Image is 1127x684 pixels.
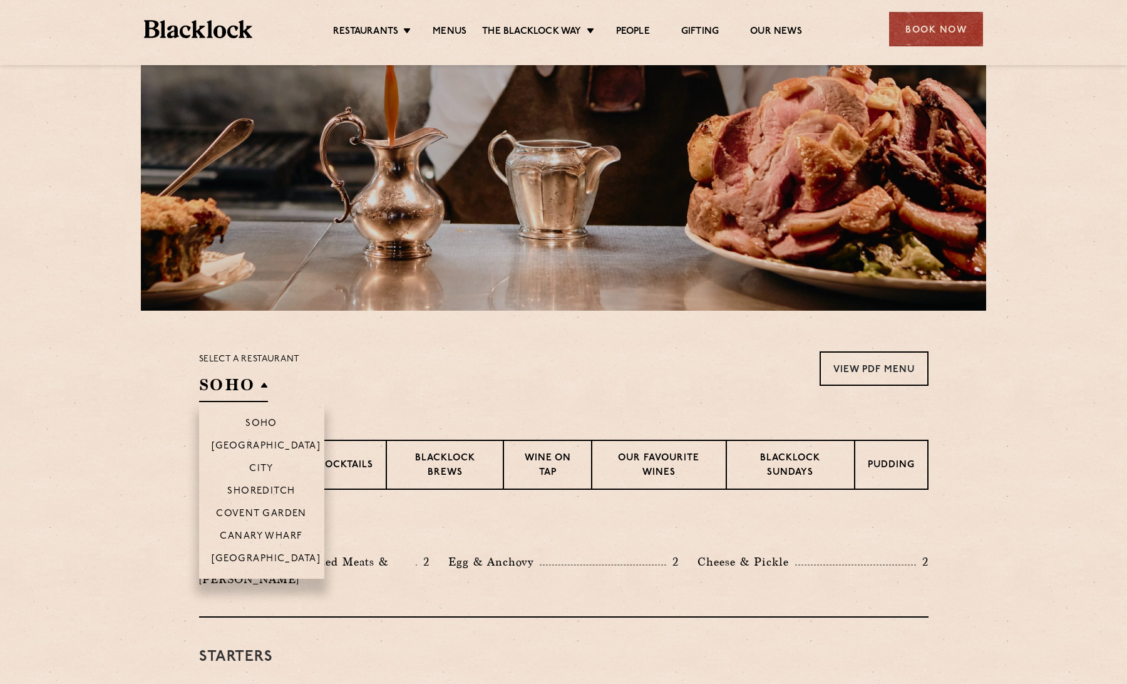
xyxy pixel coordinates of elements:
p: [GEOGRAPHIC_DATA] [212,441,321,453]
p: Covent Garden [216,509,307,521]
p: Our favourite wines [605,452,713,481]
p: 2 [666,554,679,570]
img: BL_Textured_Logo-footer-cropped.svg [144,20,252,38]
p: Pudding [868,459,915,474]
p: Soho [245,418,277,431]
p: Blacklock Brews [399,452,491,481]
a: The Blacklock Way [482,26,581,39]
a: Gifting [681,26,719,39]
a: Restaurants [333,26,398,39]
p: Canary Wharf [220,531,302,544]
a: Menus [433,26,466,39]
p: Select a restaurant [199,351,300,368]
p: Cheese & Pickle [697,553,795,571]
p: Blacklock Sundays [739,452,841,481]
div: Book Now [889,12,983,46]
h3: Starters [199,649,929,665]
h2: SOHO [199,374,268,402]
p: Cocktails [317,459,373,474]
p: 2 [916,554,929,570]
a: Our News [750,26,802,39]
p: Shoreditch [227,486,296,499]
h3: Pre Chop Bites [199,521,929,537]
p: Wine on Tap [517,452,578,481]
a: View PDF Menu [820,351,929,386]
a: People [616,26,650,39]
p: City [249,464,274,476]
p: [GEOGRAPHIC_DATA] [212,554,321,566]
p: Egg & Anchovy [448,553,540,571]
p: 2 [417,554,430,570]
